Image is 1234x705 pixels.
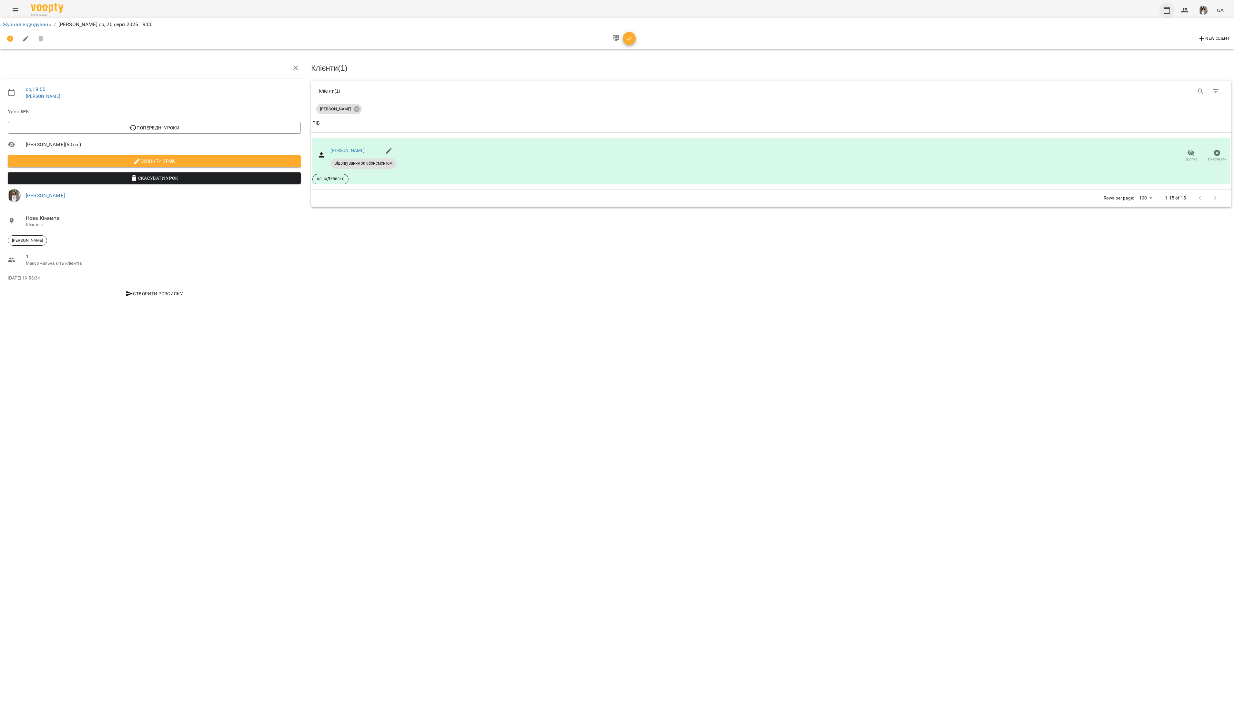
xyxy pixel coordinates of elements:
[330,148,365,153] a: [PERSON_NAME]
[26,192,65,199] a: [PERSON_NAME]
[312,119,320,127] div: Sort
[13,124,296,132] span: Попередні уроки
[1214,4,1226,16] button: UA
[1204,147,1230,165] button: Скасувати
[330,160,397,166] span: Відвідування за абонементом
[8,189,21,202] img: 364895220a4789552a8225db6642e1db.jpeg
[311,64,1231,72] h3: Клієнти ( 1 )
[8,108,301,116] span: Урок №5
[31,3,63,13] img: Voopty Logo
[8,275,301,281] p: [DATE] 19:58:34
[26,222,301,228] p: Кімната
[313,176,348,182] span: АлінаДебелко
[26,253,301,261] span: 1
[1208,84,1224,99] button: Фільтр
[1198,35,1230,43] span: New Client
[26,94,60,99] a: [PERSON_NAME]
[8,238,47,243] span: [PERSON_NAME]
[54,21,56,28] li: /
[26,86,46,92] a: ср , 19:00
[3,21,1231,28] nav: breadcrumb
[312,119,1230,127] span: ПІБ
[312,119,320,127] div: ПІБ
[8,235,47,246] div: [PERSON_NAME]
[316,104,362,114] div: [PERSON_NAME]
[26,141,301,148] span: [PERSON_NAME] ( 60 хв. )
[1185,157,1198,162] span: Прогул
[1208,157,1227,162] span: Скасувати
[316,106,355,112] span: [PERSON_NAME]
[1178,147,1204,165] button: Прогул
[1193,84,1209,99] button: Search
[1165,195,1186,201] p: 1-15 of 15
[8,122,301,134] button: Попередні уроки
[26,260,301,267] p: Максимальна к-ть клієнтів
[58,21,153,28] p: [PERSON_NAME] ср, 20 серп 2025 19:00
[31,13,63,17] span: For Business
[1217,7,1224,14] span: UA
[8,3,23,18] button: Menu
[1137,193,1155,203] div: 100
[13,157,296,165] span: Змінити урок
[8,155,301,167] button: Змінити урок
[311,81,1231,101] div: Table Toolbar
[26,214,301,222] span: Нова Кімната
[1104,195,1134,201] p: Rows per page:
[13,174,296,182] span: Скасувати Урок
[1199,6,1208,15] img: 364895220a4789552a8225db6642e1db.jpeg
[1196,34,1231,44] button: New Client
[8,288,301,300] button: Створити розсилку
[3,21,51,27] a: Журнал відвідувань
[10,290,298,298] span: Створити розсилку
[319,88,766,94] div: Клієнти ( 1 )
[8,172,301,184] button: Скасувати Урок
